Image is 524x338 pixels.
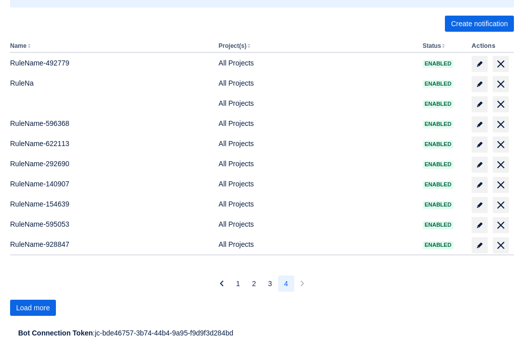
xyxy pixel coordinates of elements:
span: Enabled [423,142,453,147]
div: All Projects [219,219,415,229]
span: edit [476,141,484,149]
nav: Pagination [214,276,310,292]
div: RuleNa [10,78,211,88]
button: Page 4 [278,276,294,292]
span: 3 [268,276,272,292]
button: Status [423,42,441,49]
span: 2 [252,276,256,292]
span: delete [495,139,507,151]
button: Previous [214,276,230,292]
div: RuleName-928847 [10,239,211,249]
div: All Projects [219,118,415,128]
div: All Projects [219,179,415,189]
span: Enabled [423,162,453,167]
div: RuleName-595053 [10,219,211,229]
span: delete [495,179,507,191]
div: All Projects [219,78,415,88]
span: Enabled [423,182,453,187]
span: delete [495,219,507,231]
span: delete [495,199,507,211]
strong: Bot Connection Token [18,329,93,337]
span: 4 [284,276,288,292]
span: edit [476,161,484,169]
div: RuleName-292690 [10,159,211,169]
span: edit [476,241,484,249]
span: delete [495,239,507,251]
div: All Projects [219,199,415,209]
div: : jc-bde46757-3b74-44b4-9a95-f9d9f3d284bd [18,328,506,338]
button: Page 1 [230,276,246,292]
span: edit [476,60,484,68]
div: RuleName-492779 [10,58,211,68]
button: Create notification [445,16,514,32]
div: All Projects [219,58,415,68]
div: All Projects [219,98,415,108]
span: Enabled [423,202,453,208]
button: Next [294,276,310,292]
span: edit [476,201,484,209]
th: Actions [468,40,514,53]
span: edit [476,100,484,108]
span: delete [495,78,507,90]
div: RuleName-596368 [10,118,211,128]
button: Load more [10,300,56,316]
button: Page 3 [262,276,278,292]
span: Enabled [423,101,453,107]
div: RuleName-154639 [10,199,211,209]
div: RuleName-140907 [10,179,211,189]
span: Load more [16,300,50,316]
button: Page 2 [246,276,262,292]
span: delete [495,58,507,70]
span: edit [476,181,484,189]
span: edit [476,80,484,88]
span: Create notification [451,16,508,32]
span: delete [495,98,507,110]
button: Name [10,42,27,49]
span: edit [476,120,484,128]
span: Enabled [423,242,453,248]
span: delete [495,118,507,130]
div: All Projects [219,139,415,149]
button: Project(s) [219,42,246,49]
span: edit [476,221,484,229]
span: Enabled [423,81,453,87]
span: Enabled [423,121,453,127]
span: Enabled [423,222,453,228]
div: All Projects [219,159,415,169]
span: Enabled [423,61,453,66]
div: RuleName-622113 [10,139,211,149]
span: 1 [236,276,240,292]
div: All Projects [219,239,415,249]
span: delete [495,159,507,171]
